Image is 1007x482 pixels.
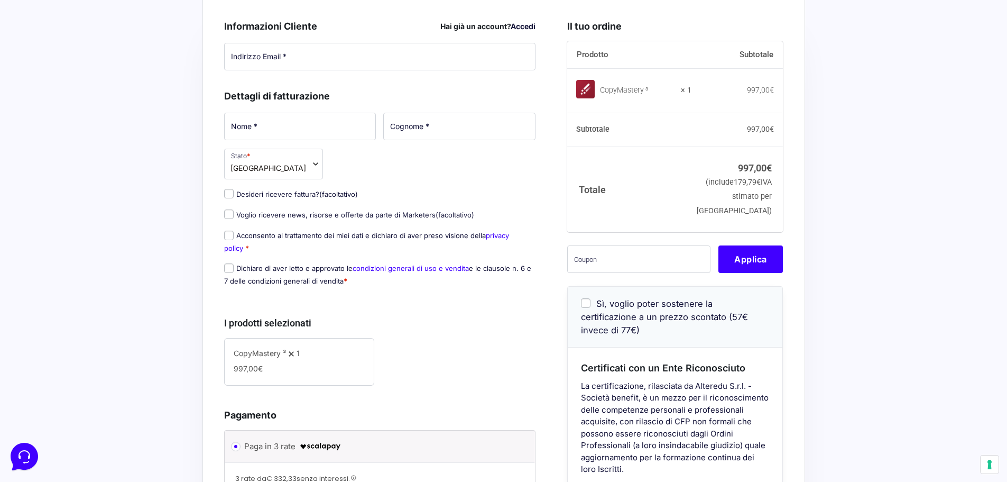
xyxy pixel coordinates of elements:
th: Subtotale [691,41,783,69]
h3: Dettagli di fatturazione [224,89,536,103]
a: Accedi [511,22,535,31]
input: Indirizzo Email * [224,43,536,70]
input: Sì, voglio poter sostenere la certificazione a un prezzo scontato (57€ invece di 77€) [581,298,590,308]
input: Coupon [567,245,710,273]
span: 179,79 [734,178,761,187]
span: € [258,364,263,373]
label: Desideri ricevere fattura? [224,190,358,198]
h2: Ciao da Marketers 👋 [8,8,178,25]
label: Acconsento al trattamento dei miei dati e dichiaro di aver preso visione della [224,231,509,252]
small: (include IVA stimato per [GEOGRAPHIC_DATA]) [697,178,772,215]
h3: Il tuo ordine [567,19,783,33]
span: (facoltativo) [319,190,358,198]
img: CopyMastery ³ [576,80,595,98]
bdi: 997,00 [747,86,774,94]
button: Inizia una conversazione [17,89,195,110]
input: Desideri ricevere fattura?(facoltativo) [224,189,234,198]
p: Messaggi [91,354,120,364]
h3: Pagamento [224,408,536,422]
h3: Informazioni Cliente [224,19,536,33]
p: Aiuto [163,354,178,364]
a: privacy policy [224,231,509,252]
span: (facoltativo) [436,211,474,219]
p: La certificazione, rilasciata da Alteredu S.r.l. - Società benefit, è un mezzo per il riconoscime... [581,380,769,476]
th: Subtotale [567,113,691,147]
input: Voglio ricevere news, risorse e offerte da parte di Marketers(facoltativo) [224,210,234,219]
span: 997,00 [234,364,263,373]
span: Le tue conversazioni [17,42,90,51]
img: dark [34,59,55,80]
label: Dichiaro di aver letto e approvato le e le clausole n. 6 e 7 delle condizioni generali di vendita [224,264,531,285]
span: Trova una risposta [17,131,82,140]
img: dark [51,59,72,80]
strong: × 1 [681,85,691,96]
span: € [766,162,772,174]
iframe: Customerly Messenger Launcher [8,441,40,472]
img: scalapay-logo-black.png [299,440,341,453]
span: € [770,125,774,133]
p: Home [32,354,50,364]
span: Italia [230,162,306,174]
input: Dichiaro di aver letto e approvato lecondizioni generali di uso e venditae le clausole n. 6 e 7 d... [224,263,234,273]
input: Acconsento al trattamento dei miei dati e dichiaro di aver preso visione dellaprivacy policy [224,231,234,240]
div: Hai già un account? [440,21,535,32]
input: Cerca un articolo... [24,154,173,165]
label: Voglio ricevere news, risorse e offerte da parte di Marketers [224,211,474,219]
a: Apri Centro Assistenza [113,131,195,140]
span: Sì, voglio poter sostenere la certificazione a un prezzo scontato (57€ invece di 77€) [581,298,748,335]
input: Nome * [224,113,376,140]
span: 1 [297,349,300,358]
label: Paga in 3 rate [244,439,512,454]
img: dark [17,59,38,80]
button: Le tue preferenze relative al consenso per le tecnologie di tracciamento [981,456,999,474]
span: Certificati con un Ente Riconosciuto [581,362,745,374]
span: CopyMastery ³ [234,349,286,358]
bdi: 997,00 [738,162,772,174]
th: Prodotto [567,41,691,69]
div: CopyMastery ³ [600,85,674,96]
h3: I prodotti selezionati [224,316,536,330]
span: € [770,86,774,94]
span: Inizia una conversazione [69,95,156,104]
input: Cognome * [383,113,535,140]
button: Aiuto [138,340,203,364]
bdi: 997,00 [747,125,774,133]
button: Home [8,340,73,364]
span: € [756,178,761,187]
th: Totale [567,147,691,232]
button: Applica [718,245,783,273]
span: Stato [224,149,323,179]
a: condizioni generali di uso e vendita [353,264,469,272]
button: Messaggi [73,340,138,364]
